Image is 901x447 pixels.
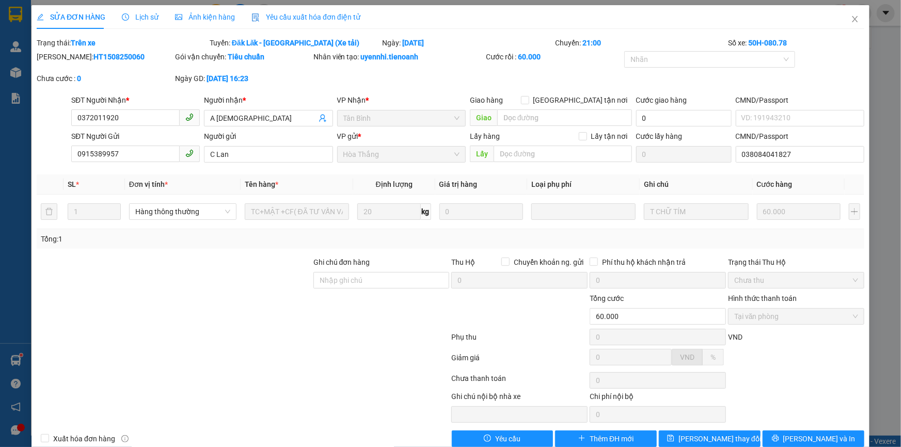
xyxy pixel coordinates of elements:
input: Cước lấy hàng [636,146,732,163]
input: Ghi Chú [644,203,748,220]
div: [PERSON_NAME]: [37,51,173,62]
button: plus [849,203,860,220]
div: Trạng thái Thu Hộ [728,257,864,268]
span: VND [680,353,694,361]
span: Tên hàng [245,180,278,188]
span: info-circle [121,435,129,442]
span: Định lượng [376,180,413,188]
span: VND [728,333,742,341]
label: Hình thức thanh toán [728,294,797,302]
b: Đăk Lăk - [GEOGRAPHIC_DATA] (Xe tải) [232,39,360,47]
div: Người nhận [204,94,333,106]
input: Dọc đường [494,146,632,162]
div: Ngày GD: [175,73,311,84]
span: Giao [470,109,497,126]
b: 60.000 [518,53,541,61]
div: Giảm giá [451,352,589,370]
b: uyennhi.tienoanh [361,53,419,61]
div: Tổng: 1 [41,233,348,245]
span: exclamation-circle [484,435,491,443]
div: Chi phí nội bộ [590,391,726,406]
span: Lịch sử [122,13,159,21]
span: Yêu cầu [495,433,520,444]
label: Ghi chú đơn hàng [313,258,370,266]
span: Đơn vị tính [129,180,168,188]
input: Cước giao hàng [636,110,732,126]
span: Phí thu hộ khách nhận trả [598,257,690,268]
span: Tân Bình [343,110,460,126]
img: icon [251,13,260,22]
span: plus [578,435,586,443]
span: printer [772,435,779,443]
div: Cước rồi : [486,51,622,62]
span: Hòa Thắng [343,147,460,162]
b: HT1508250060 [93,53,145,61]
div: Số xe: [727,37,865,49]
span: Cước hàng [757,180,793,188]
div: Ghi chú nội bộ nhà xe [451,391,588,406]
input: 0 [757,203,841,220]
button: printer[PERSON_NAME] và In [763,430,864,447]
div: SĐT Người Gửi [71,131,200,142]
button: exclamation-circleYêu cầu [452,430,554,447]
span: [GEOGRAPHIC_DATA] tận nơi [529,94,632,106]
div: CMND/Passport [736,94,864,106]
span: user-add [319,114,327,122]
span: Lấy [470,146,494,162]
button: Close [841,5,870,34]
div: Ngày: [382,37,555,49]
span: Chuyển khoản ng. gửi [510,257,588,268]
div: Chưa thanh toán [451,373,589,391]
th: Loại phụ phí [527,174,640,195]
div: Chuyến: [554,37,727,49]
b: Tiêu chuẩn [228,53,264,61]
b: 50H-080.78 [748,39,787,47]
th: Ghi chú [640,174,752,195]
span: Giá trị hàng [439,180,478,188]
label: Cước lấy hàng [636,132,683,140]
span: SL [68,180,76,188]
span: Lấy hàng [470,132,500,140]
span: Yêu cầu xuất hóa đơn điện tử [251,13,360,21]
span: clock-circle [122,13,129,21]
span: [PERSON_NAME] thay đổi [678,433,761,444]
div: Tuyến: [209,37,382,49]
div: SĐT Người Nhận [71,94,200,106]
span: SỬA ĐƠN HÀNG [37,13,105,21]
span: phone [185,149,194,157]
span: Xuất hóa đơn hàng [49,433,119,444]
b: [DATE] 16:23 [207,74,248,83]
span: picture [175,13,182,21]
input: Ghi chú đơn hàng [313,272,450,289]
div: CMND/Passport [736,131,864,142]
span: Giao hàng [470,96,503,104]
span: Tại văn phòng [734,309,858,324]
input: Dọc đường [497,109,632,126]
div: Người gửi [204,131,333,142]
b: Trên xe [71,39,96,47]
b: 21:00 [582,39,601,47]
span: % [710,353,716,361]
span: Thêm ĐH mới [590,433,634,444]
button: plusThêm ĐH mới [555,430,657,447]
span: save [667,435,674,443]
span: Hàng thông thường [135,204,230,219]
div: VP gửi [337,131,466,142]
button: save[PERSON_NAME] thay đổi [659,430,761,447]
span: VP Nhận [337,96,366,104]
span: phone [185,113,194,121]
input: VD: Bàn, Ghế [245,203,349,220]
div: Chưa cước : [37,73,173,84]
input: 0 [439,203,524,220]
span: Ảnh kiện hàng [175,13,235,21]
div: Trạng thái: [36,37,209,49]
b: [DATE] [403,39,424,47]
div: Phụ thu [451,331,589,349]
button: delete [41,203,57,220]
span: close [851,15,859,23]
span: [PERSON_NAME] và In [783,433,856,444]
span: Lấy tận nơi [587,131,632,142]
b: 0 [77,74,81,83]
div: Gói vận chuyển: [175,51,311,62]
div: Nhân viên tạo: [313,51,484,62]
